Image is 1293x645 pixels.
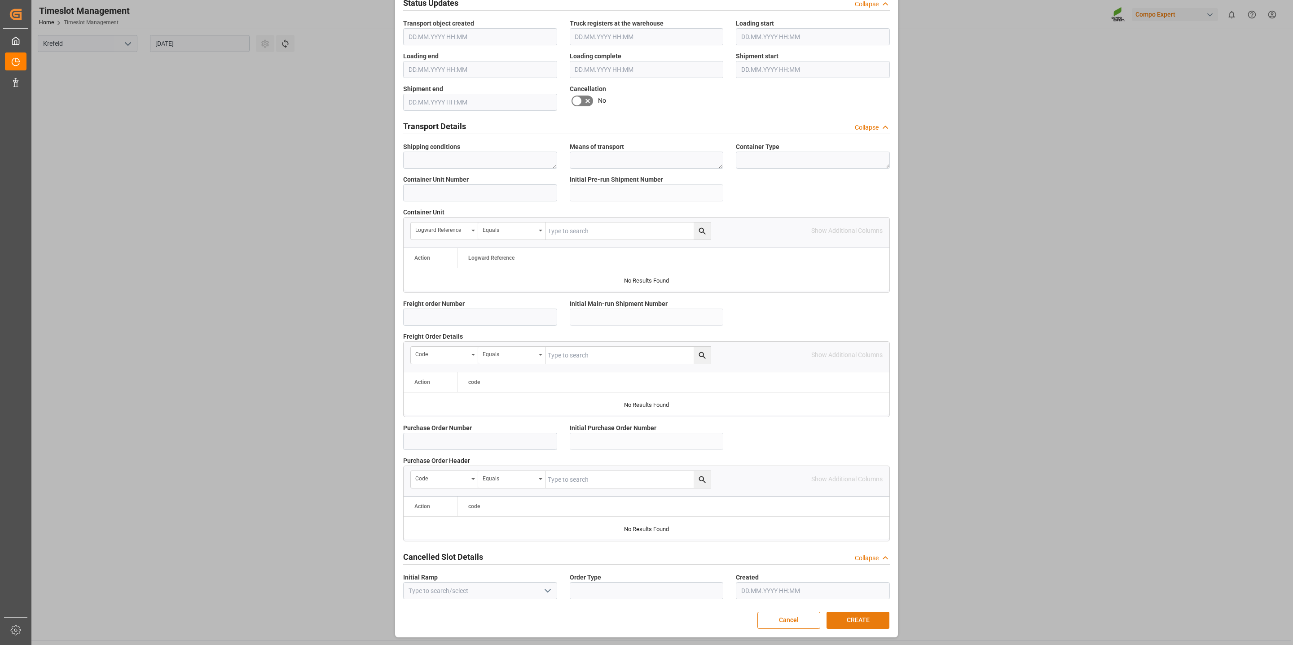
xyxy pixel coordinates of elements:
span: Shipment start [736,52,778,61]
span: Freight order Number [403,299,465,309]
input: DD.MM.YYYY HH:MM [570,28,724,45]
button: search button [694,222,711,240]
button: open menu [540,584,554,598]
span: Loading end [403,52,439,61]
h2: Transport Details [403,120,466,132]
input: DD.MM.YYYY HH:MM [736,28,890,45]
button: search button [694,471,711,488]
button: open menu [411,471,478,488]
span: Initial Pre-run Shipment Number [570,175,663,184]
div: Equals [483,472,536,483]
div: Action [414,379,430,385]
span: Container Unit Number [403,175,469,184]
span: code [468,379,480,385]
div: Collapse [855,553,879,563]
input: DD.MM.YYYY HH:MM [403,61,557,78]
span: Order Type [570,573,601,582]
span: Initial Purchase Order Number [570,423,656,433]
button: open menu [411,347,478,364]
span: Loading start [736,19,774,28]
button: open menu [478,471,545,488]
span: Container Unit [403,208,444,217]
input: DD.MM.YYYY HH:MM [736,61,890,78]
input: DD.MM.YYYY HH:MM [570,61,724,78]
span: Initial Main-run Shipment Number [570,299,668,309]
div: code [415,348,468,358]
button: CREATE [827,612,889,629]
span: Initial Ramp [403,573,438,582]
span: No [598,96,606,105]
span: code [468,503,480,510]
input: Type to search [545,222,711,240]
button: open menu [411,222,478,240]
button: Cancel [757,612,820,629]
span: Shipping conditions [403,142,460,152]
button: open menu [478,347,545,364]
div: Equals [483,224,536,234]
div: code [415,472,468,483]
span: Purchase Order Header [403,456,470,466]
input: Type to search [545,471,711,488]
button: open menu [478,222,545,240]
div: Logward Reference [415,224,468,234]
input: DD.MM.YYYY HH:MM [736,582,890,599]
div: Equals [483,348,536,358]
span: Cancellation [570,84,606,94]
span: Freight Order Details [403,332,463,341]
span: Created [736,573,759,582]
input: DD.MM.YYYY HH:MM [403,28,557,45]
h2: Cancelled Slot Details [403,551,483,563]
span: Loading complete [570,52,621,61]
span: Purchase Order Number [403,423,472,433]
span: Means of transport [570,142,624,152]
div: Action [414,255,430,261]
input: Type to search [545,347,711,364]
div: Action [414,503,430,510]
span: Transport object created [403,19,474,28]
span: Shipment end [403,84,443,94]
span: Container Type [736,142,779,152]
span: Logward Reference [468,255,515,261]
button: search button [694,347,711,364]
span: Truck registers at the warehouse [570,19,664,28]
input: DD.MM.YYYY HH:MM [403,94,557,111]
div: Collapse [855,123,879,132]
input: Type to search/select [403,582,557,599]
